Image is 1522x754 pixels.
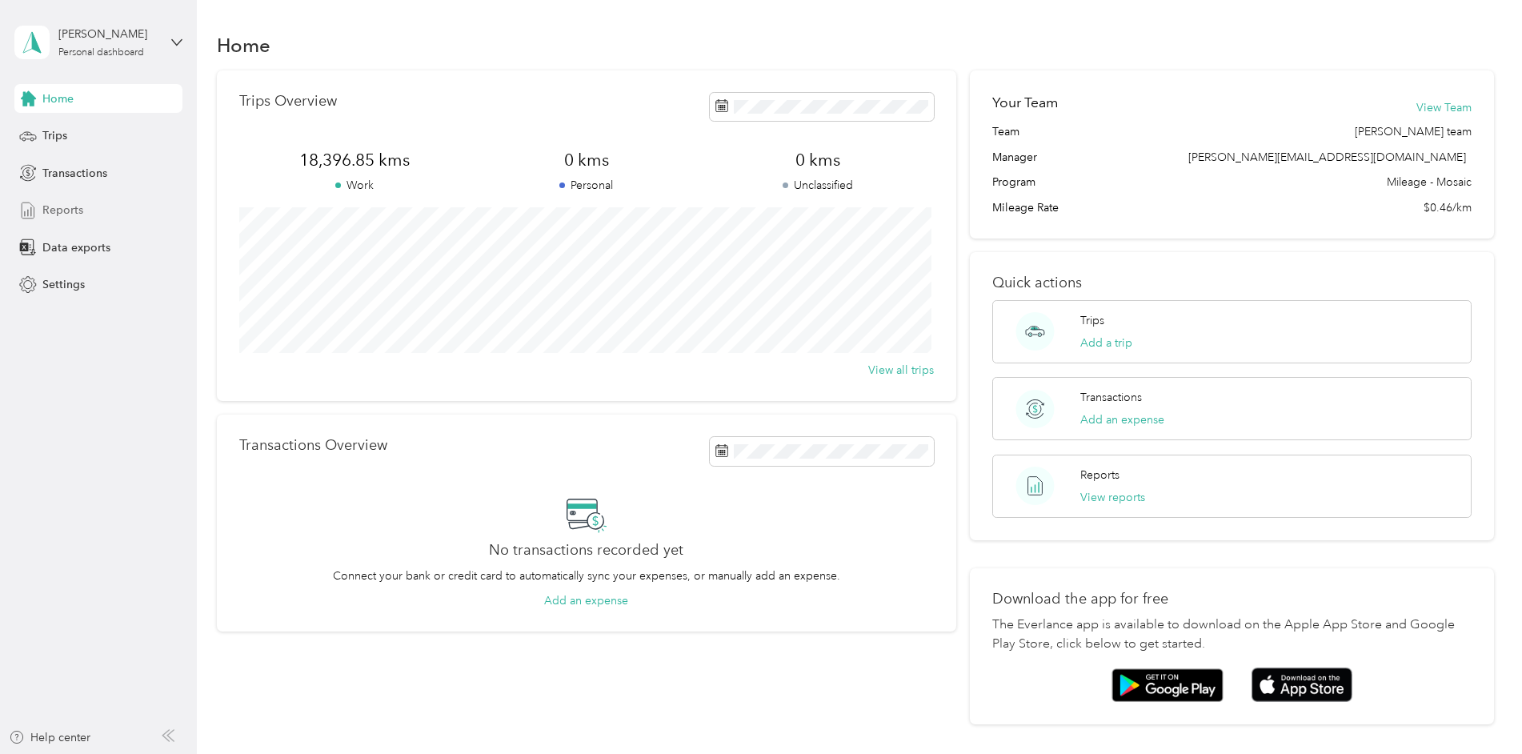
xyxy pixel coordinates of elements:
[1080,467,1119,483] p: Reports
[1252,668,1352,702] img: App store
[239,437,387,454] p: Transactions Overview
[42,202,83,219] span: Reports
[992,149,1037,166] span: Manager
[42,90,74,107] span: Home
[1355,123,1472,140] span: [PERSON_NAME] team
[471,149,702,171] span: 0 kms
[992,199,1059,216] span: Mileage Rate
[703,177,934,194] p: Unclassified
[58,26,158,42] div: [PERSON_NAME]
[217,37,270,54] h1: Home
[1188,150,1466,164] span: [PERSON_NAME][EMAIL_ADDRESS][DOMAIN_NAME]
[42,276,85,293] span: Settings
[1424,199,1472,216] span: $0.46/km
[1111,668,1224,702] img: Google play
[1432,664,1522,754] iframe: Everlance-gr Chat Button Frame
[1080,389,1142,406] p: Transactions
[1080,411,1164,428] button: Add an expense
[992,123,1019,140] span: Team
[42,165,107,182] span: Transactions
[992,93,1058,113] h2: Your Team
[992,591,1472,608] p: Download the app for free
[544,592,628,609] button: Add an expense
[1387,174,1472,191] span: Mileage - Mosaic
[9,729,90,746] button: Help center
[992,174,1035,191] span: Program
[703,149,934,171] span: 0 kms
[868,362,934,379] button: View all trips
[489,542,683,559] h2: No transactions recorded yet
[239,177,471,194] p: Work
[1080,335,1132,351] button: Add a trip
[42,239,110,256] span: Data exports
[333,568,840,584] p: Connect your bank or credit card to automatically sync your expenses, or manually add an expense.
[1416,99,1472,116] button: View Team
[239,93,337,110] p: Trips Overview
[239,149,471,171] span: 18,396.85 kms
[1080,489,1145,506] button: View reports
[58,48,144,58] div: Personal dashboard
[992,275,1472,291] p: Quick actions
[1080,312,1104,329] p: Trips
[992,616,1472,654] p: The Everlance app is available to download on the Apple App Store and Google Play Store, click be...
[471,177,702,194] p: Personal
[42,127,67,144] span: Trips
